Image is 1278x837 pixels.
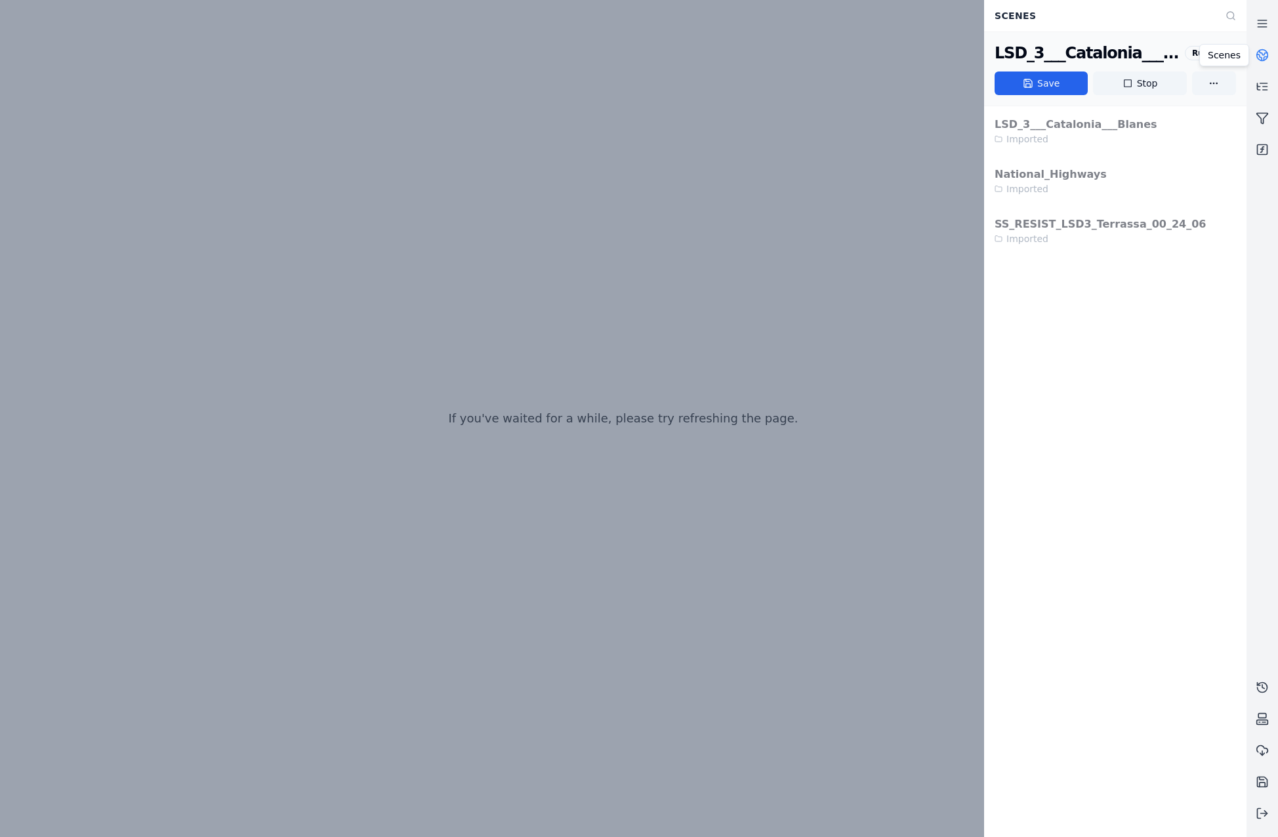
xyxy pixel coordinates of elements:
[1208,49,1241,62] p: Scenes
[995,71,1088,95] button: Save
[987,3,1218,28] div: Scenes
[1093,71,1186,95] button: Stop
[995,43,1180,64] div: LSD_3___Catalonia___Blanes
[984,106,1247,256] div: Stop or save the current scene before opening another one
[1185,46,1236,60] div: Running
[448,409,798,428] p: If you've waited for a while, please try refreshing the page.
